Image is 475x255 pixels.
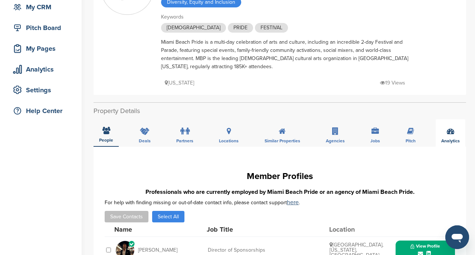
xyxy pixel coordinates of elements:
[99,138,113,142] span: People
[287,199,299,206] a: here
[138,248,177,253] span: [PERSON_NAME]
[7,19,74,36] a: Pitch Board
[176,139,193,143] span: Partners
[161,23,226,33] span: [DEMOGRAPHIC_DATA]
[114,226,196,233] div: Name
[441,139,460,143] span: Analytics
[105,170,455,183] h1: Member Profiles
[406,139,416,143] span: Pitch
[7,40,74,57] a: My Pages
[11,42,74,55] div: My Pages
[11,21,74,34] div: Pitch Board
[228,23,253,33] span: PRIDE
[105,199,455,205] div: For help with finding missing or out-of-date contact info, please contact support .
[265,139,300,143] span: Similar Properties
[445,225,469,249] iframe: Button to launch messaging window
[139,139,151,143] span: Deals
[380,78,405,87] p: 19 Views
[7,102,74,119] a: Help Center
[7,82,74,99] a: Settings
[11,83,74,97] div: Settings
[329,226,385,233] div: Location
[11,104,74,117] div: Help Center
[219,139,239,143] span: Locations
[326,139,345,143] span: Agencies
[255,23,288,33] span: FESTIVAL
[161,38,421,71] div: Miami Beach Pride is a multi-day celebration of arts and culture, including an incredible 2-day F...
[105,188,455,196] h3: Professionals who are currently employed by Miami Beach Pride or an agency of Miami Beach Pride.
[207,226,318,233] div: Job Title
[11,63,74,76] div: Analytics
[7,61,74,78] a: Analytics
[370,139,380,143] span: Jobs
[11,0,74,14] div: My CRM
[161,13,421,21] div: Keywords
[208,248,319,253] div: Director of Sponsorships
[410,244,440,249] span: View Profile
[152,211,184,222] button: Select All
[165,78,194,87] p: [US_STATE]
[105,211,148,222] button: Save Contacts
[94,106,466,116] h2: Property Details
